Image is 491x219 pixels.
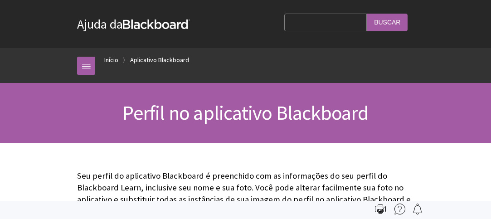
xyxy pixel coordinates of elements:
[367,14,408,31] input: Buscar
[122,100,368,125] span: Perfil no aplicativo Blackboard
[123,19,190,29] strong: Blackboard
[104,54,118,66] a: Início
[394,204,405,214] img: More help
[77,170,414,218] p: Seu perfil do aplicativo Blackboard é preenchido com as informações do seu perfil do Blackboard L...
[412,204,423,214] img: Follow this page
[77,16,190,32] a: Ajuda daBlackboard
[130,54,189,66] a: Aplicativo Blackboard
[375,204,386,214] img: Print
